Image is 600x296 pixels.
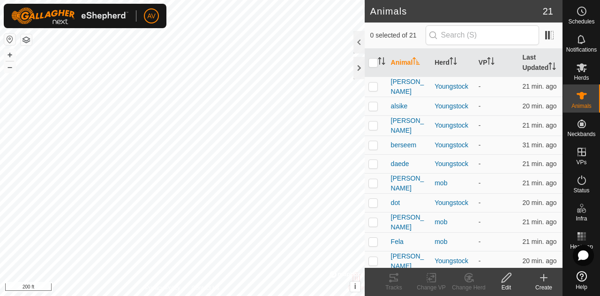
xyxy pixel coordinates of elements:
[574,75,589,81] span: Herds
[391,251,427,271] span: [PERSON_NAME]
[487,283,525,292] div: Edit
[525,283,562,292] div: Create
[435,256,471,266] div: Youngstock
[391,116,427,136] span: [PERSON_NAME]
[435,121,471,130] div: Youngstock
[426,25,539,45] input: Search (S)
[479,141,481,149] app-display-virtual-paddock-transition: -
[487,59,495,66] p-sorticon: Activate to sort
[370,6,543,17] h2: Animals
[479,83,481,90] app-display-virtual-paddock-transition: -
[576,284,587,290] span: Help
[378,59,385,66] p-sorticon: Activate to sort
[522,83,556,90] span: Aug 15, 2025, 11:37 AM
[370,30,426,40] span: 0 selected of 21
[391,159,409,169] span: daede
[431,49,475,77] th: Herd
[518,49,562,77] th: Last Updated
[570,244,593,250] span: Heatmap
[387,49,431,77] th: Animal
[479,199,481,206] app-display-virtual-paddock-transition: -
[147,11,156,21] span: AV
[522,141,556,149] span: Aug 15, 2025, 11:27 AM
[375,283,412,292] div: Tracks
[191,284,219,292] a: Contact Us
[4,49,15,61] button: +
[566,47,597,53] span: Notifications
[435,140,471,150] div: Youngstock
[412,283,450,292] div: Change VP
[522,121,556,129] span: Aug 15, 2025, 11:37 AM
[522,179,556,187] span: Aug 15, 2025, 11:38 AM
[479,179,481,187] app-display-virtual-paddock-transition: -
[145,284,180,292] a: Privacy Policy
[479,218,481,226] app-display-virtual-paddock-transition: -
[522,238,556,245] span: Aug 15, 2025, 11:38 AM
[522,218,556,226] span: Aug 15, 2025, 11:37 AM
[4,61,15,73] button: –
[479,257,481,265] app-display-virtual-paddock-transition: -
[571,103,592,109] span: Animals
[548,64,556,71] p-sorticon: Activate to sort
[11,8,128,24] img: Gallagher Logo
[354,282,356,290] span: i
[391,101,408,111] span: alsike
[576,159,586,165] span: VPs
[391,174,427,193] span: [PERSON_NAME]
[450,283,487,292] div: Change Herd
[412,59,420,66] p-sorticon: Activate to sort
[4,34,15,45] button: Reset Map
[479,238,481,245] app-display-virtual-paddock-transition: -
[391,77,427,97] span: [PERSON_NAME]
[567,131,595,137] span: Neckbands
[435,159,471,169] div: Youngstock
[522,199,556,206] span: Aug 15, 2025, 11:38 AM
[21,34,32,46] button: Map Layers
[435,237,471,247] div: mob
[391,213,427,232] span: [PERSON_NAME]
[435,198,471,208] div: Youngstock
[479,121,481,129] app-display-virtual-paddock-transition: -
[350,281,360,292] button: i
[435,178,471,188] div: mob
[522,160,556,167] span: Aug 15, 2025, 11:38 AM
[573,188,589,193] span: Status
[563,267,600,294] a: Help
[479,102,481,110] app-display-virtual-paddock-transition: -
[475,49,519,77] th: VP
[391,140,416,150] span: berseem
[391,237,404,247] span: Fela
[479,160,481,167] app-display-virtual-paddock-transition: -
[522,257,556,265] span: Aug 15, 2025, 11:38 AM
[435,217,471,227] div: mob
[543,4,553,18] span: 21
[568,19,594,24] span: Schedules
[435,101,471,111] div: Youngstock
[391,198,400,208] span: dot
[576,216,587,221] span: Infra
[435,82,471,91] div: Youngstock
[522,102,556,110] span: Aug 15, 2025, 11:38 AM
[450,59,457,66] p-sorticon: Activate to sort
